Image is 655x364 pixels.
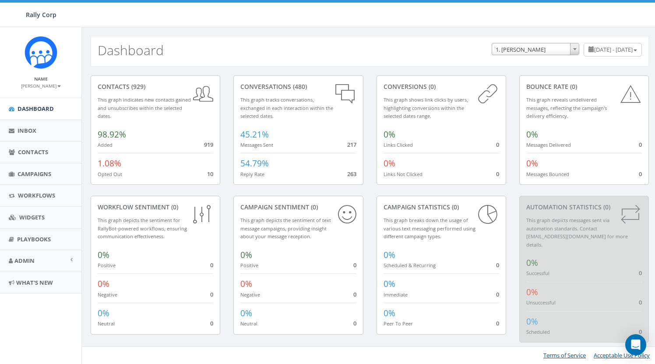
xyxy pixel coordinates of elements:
[207,170,213,178] span: 10
[240,291,260,298] small: Negative
[568,82,577,91] span: (0)
[240,320,257,327] small: Neutral
[309,203,318,211] span: (0)
[602,203,610,211] span: (0)
[384,158,395,169] span: 0%
[240,249,252,261] span: 0%
[98,171,122,177] small: Opted Out
[98,307,109,319] span: 0%
[492,43,579,56] span: 1. James Martin
[98,43,164,57] h2: Dashboard
[25,36,57,69] img: Icon_1.png
[18,191,55,199] span: Workflows
[98,129,126,140] span: 98.92%
[543,351,586,359] a: Terms of Service
[14,257,35,265] span: Admin
[496,261,499,269] span: 0
[240,158,269,169] span: 54.79%
[526,257,538,269] span: 0%
[492,43,579,55] span: 1. James Martin
[240,141,273,148] small: Messages Sent
[98,262,116,269] small: Positive
[16,279,53,286] span: What's New
[98,278,109,290] span: 0%
[384,278,395,290] span: 0%
[240,307,252,319] span: 0%
[384,262,436,269] small: Scheduled & Recurring
[240,278,252,290] span: 0%
[384,82,499,91] div: conversions
[240,82,356,91] div: conversations
[98,203,213,212] div: Workflow Sentiment
[21,83,61,89] small: [PERSON_NAME]
[18,148,48,156] span: Contacts
[526,316,538,327] span: 0%
[291,82,307,91] span: (480)
[98,249,109,261] span: 0%
[526,329,550,335] small: Scheduled
[384,320,413,327] small: Peer To Peer
[98,291,117,298] small: Negative
[130,82,145,91] span: (929)
[594,46,633,53] span: [DATE] - [DATE]
[639,141,642,148] span: 0
[98,141,113,148] small: Added
[240,262,258,269] small: Positive
[240,171,264,177] small: Reply Rate
[384,203,499,212] div: Campaign Statistics
[240,96,333,119] small: This graph tracks conversations, exchanged in each interaction within the selected dates.
[496,290,499,298] span: 0
[639,269,642,277] span: 0
[21,81,61,89] a: [PERSON_NAME]
[496,319,499,327] span: 0
[384,217,475,240] small: This graph breaks down the usage of various text messaging performed using different campaign types.
[384,171,423,177] small: Links Not Clicked
[353,261,356,269] span: 0
[496,170,499,178] span: 0
[26,11,56,19] span: Rally Corp
[594,351,650,359] a: Acceptable Use Policy
[18,127,36,134] span: Inbox
[526,217,628,248] small: This graph depicts messages sent via automation standards. Contact [EMAIL_ADDRESS][DOMAIN_NAME] f...
[210,261,213,269] span: 0
[427,82,436,91] span: (0)
[526,299,556,306] small: Unsuccessful
[240,217,331,240] small: This graph depicts the sentiment of text message campaigns, providing insight about your message ...
[18,170,51,178] span: Campaigns
[639,298,642,306] span: 0
[98,82,213,91] div: contacts
[98,217,187,240] small: This graph depicts the sentiment for RallyBot-powered workflows, ensuring communication effective...
[526,286,538,298] span: 0%
[347,170,356,178] span: 263
[450,203,459,211] span: (0)
[639,170,642,178] span: 0
[240,203,356,212] div: Campaign Sentiment
[526,171,569,177] small: Messages Bounced
[353,290,356,298] span: 0
[98,96,191,119] small: This graph indicates new contacts gained and unsubscribes within the selected dates.
[384,291,408,298] small: Immediate
[204,141,213,148] span: 919
[639,328,642,336] span: 0
[169,203,178,211] span: (0)
[625,334,646,355] div: Open Intercom Messenger
[496,141,499,148] span: 0
[526,158,538,169] span: 0%
[384,307,395,319] span: 0%
[526,141,571,148] small: Messages Delivered
[353,319,356,327] span: 0
[98,158,121,169] span: 1.08%
[384,96,468,119] small: This graph shows link clicks by users, highlighting conversions within the selected dates range.
[526,203,642,212] div: Automation Statistics
[240,129,269,140] span: 45.21%
[210,290,213,298] span: 0
[34,76,48,82] small: Name
[384,129,395,140] span: 0%
[17,235,51,243] span: Playbooks
[210,319,213,327] span: 0
[384,249,395,261] span: 0%
[98,320,115,327] small: Neutral
[347,141,356,148] span: 217
[526,96,607,119] small: This graph reveals undelivered messages, reflecting the campaign's delivery efficiency.
[19,213,45,221] span: Widgets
